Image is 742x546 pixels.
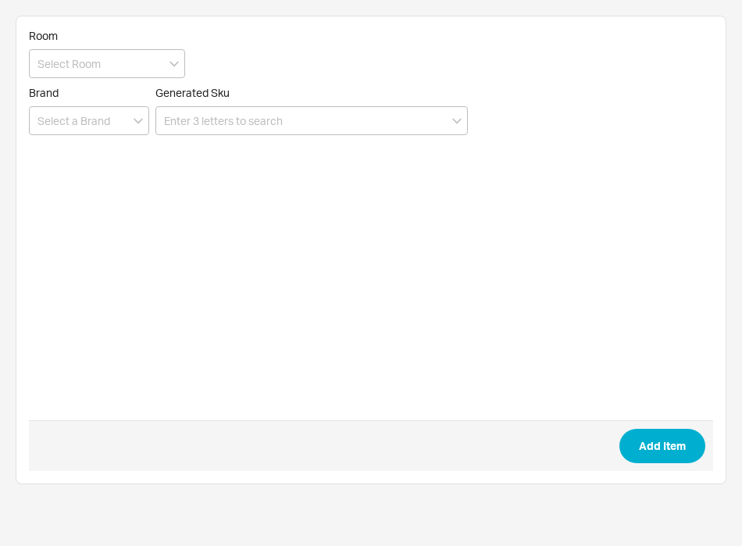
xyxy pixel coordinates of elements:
[155,86,230,99] span: Generated Sku
[29,29,58,42] span: Room
[29,106,149,135] input: Select a Brand
[639,437,686,455] span: Add Item
[619,429,705,463] button: Add Item
[29,49,185,78] input: Select Room
[169,61,179,67] svg: open menu
[452,118,462,124] svg: open menu
[155,106,468,135] input: Enter 3 letters to search
[134,118,143,124] svg: open menu
[29,86,59,99] span: Brand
